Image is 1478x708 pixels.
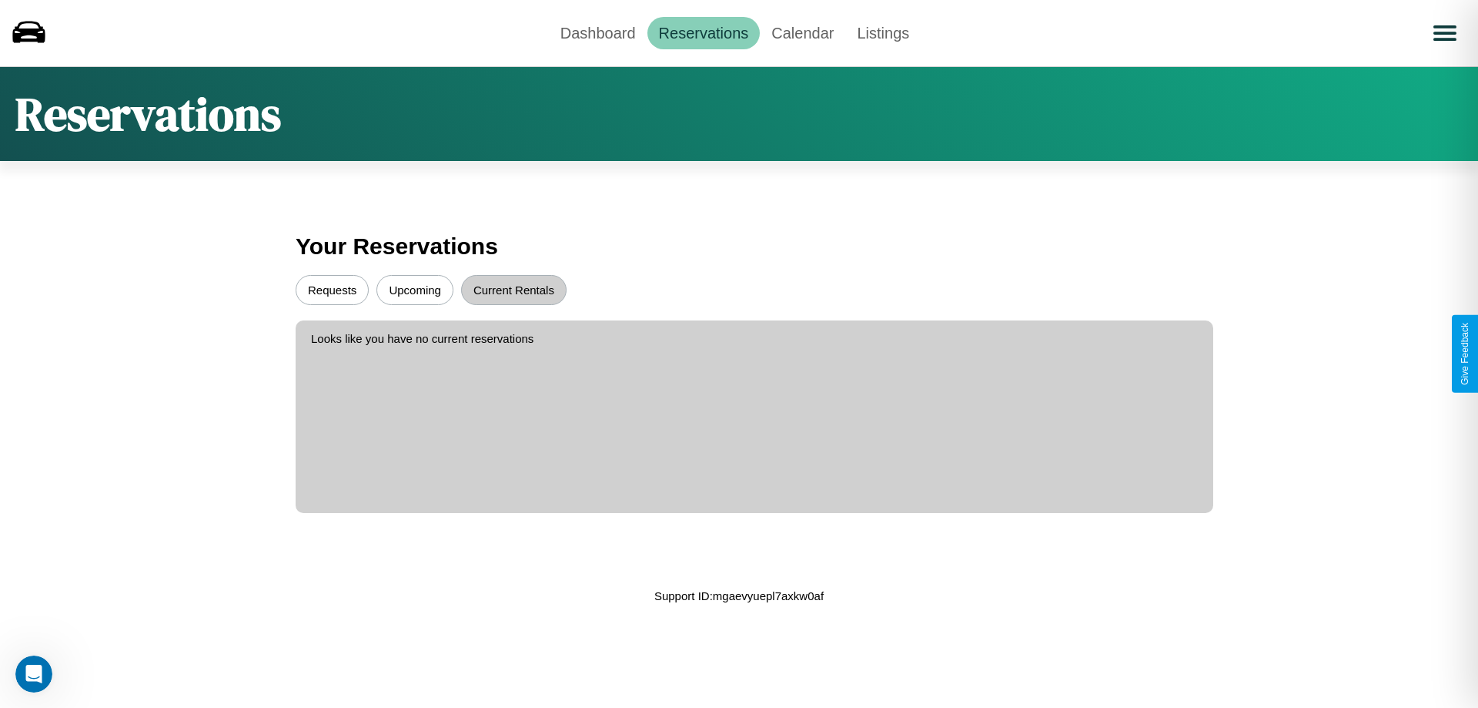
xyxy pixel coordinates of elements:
button: Upcoming [376,275,453,305]
a: Reservations [647,17,761,49]
iframe: Intercom live chat [15,656,52,693]
a: Dashboard [549,17,647,49]
p: Support ID: mgaevyuepl7axkw0af [654,586,824,606]
a: Listings [845,17,921,49]
button: Current Rentals [461,275,567,305]
a: Calendar [760,17,845,49]
button: Open menu [1423,12,1466,55]
p: Looks like you have no current reservations [311,328,1198,349]
h1: Reservations [15,82,281,146]
div: Give Feedback [1460,323,1470,385]
button: Requests [296,275,369,305]
h3: Your Reservations [296,226,1182,267]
